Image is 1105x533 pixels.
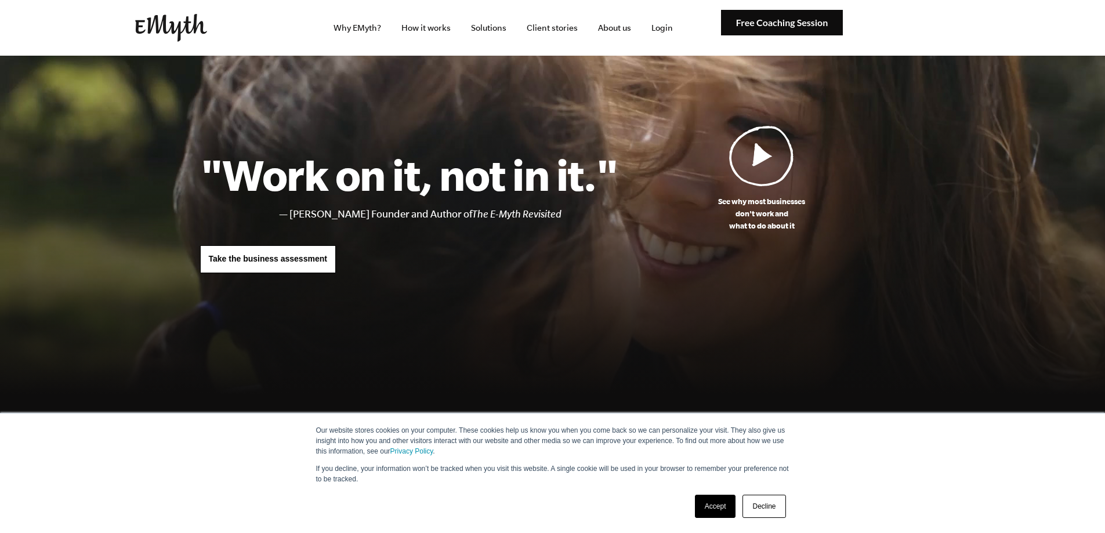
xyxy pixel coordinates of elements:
p: Our website stores cookies on your computer. These cookies help us know you when you come back so... [316,425,789,456]
iframe: Embedded CTA [849,15,970,41]
img: Play Video [729,125,794,186]
a: Privacy Policy [390,447,433,455]
h1: "Work on it, not in it." [200,149,618,200]
a: See why most businessesdon't work andwhat to do about it [618,125,905,232]
img: Free Coaching Session [721,10,843,36]
a: Decline [742,495,785,518]
a: Accept [695,495,736,518]
a: Take the business assessment [200,245,336,273]
p: If you decline, your information won’t be tracked when you visit this website. A single cookie wi... [316,463,789,484]
img: EMyth [135,14,207,42]
li: [PERSON_NAME] Founder and Author of [289,206,618,223]
i: The E-Myth Revisited [472,208,561,220]
span: Take the business assessment [209,254,327,263]
p: See why most businesses don't work and what to do about it [618,195,905,232]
